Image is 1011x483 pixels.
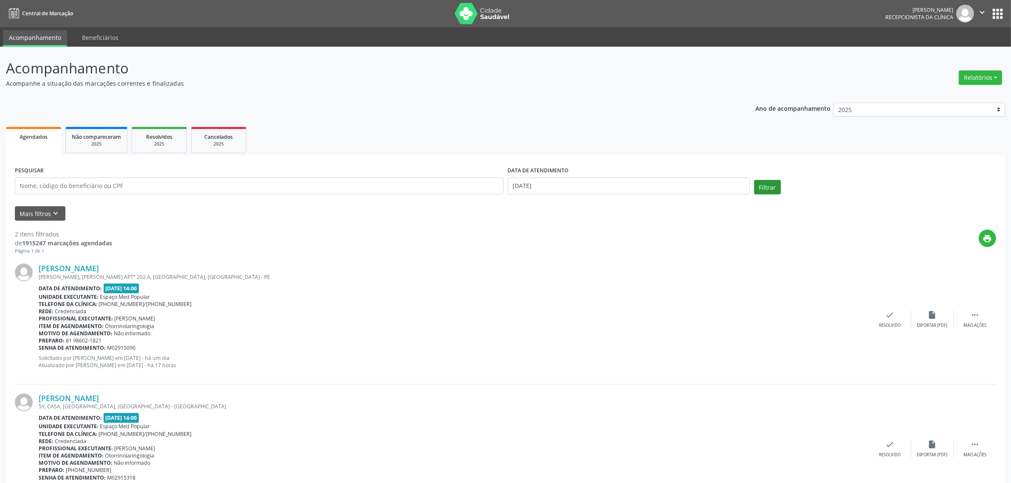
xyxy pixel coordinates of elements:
span: [PHONE_NUMBER] [66,466,112,474]
b: Unidade executante: [39,423,99,430]
label: DATA DE ATENDIMENTO [508,164,569,177]
b: Item de agendamento: [39,452,104,459]
span: Credenciada [55,438,87,445]
span: [PERSON_NAME] [115,445,155,452]
span: Central de Marcação [22,10,73,17]
strong: 1915247 marcações agendadas [22,239,112,247]
a: Central de Marcação [6,6,73,20]
label: PESQUISAR [15,164,44,177]
p: Solicitado por [PERSON_NAME] em [DATE] - há um dia Atualizado por [PERSON_NAME] em [DATE] - há 17... [39,354,869,369]
b: Profissional executante: [39,315,113,322]
button: apps [990,6,1005,21]
i:  [970,310,980,320]
input: Selecione um intervalo [508,177,750,194]
span: Cancelados [205,133,233,140]
a: [PERSON_NAME] [39,264,99,273]
input: Nome, código do beneficiário ou CPF [15,177,504,194]
span: [PHONE_NUMBER]/[PHONE_NUMBER] [99,300,192,308]
a: Acompanhamento [3,30,67,47]
span: Credenciada [55,308,87,315]
span: Espaço Med Popular [100,293,150,300]
b: Motivo de agendamento: [39,459,113,466]
div: Resolvido [879,323,901,329]
b: Telefone da clínica: [39,300,97,308]
span: Espaço Med Popular [100,423,150,430]
span: [DATE] 14:00 [104,413,139,423]
img: img [15,264,33,281]
span: Otorrinolaringologia [105,323,155,330]
div: Exportar (PDF) [917,452,948,458]
span: Otorrinolaringologia [105,452,155,459]
div: Página 1 de 1 [15,247,112,255]
span: [DATE] 14:00 [104,284,139,293]
b: Preparo: [39,466,65,474]
div: 2025 [138,141,180,147]
div: 2025 [197,141,240,147]
div: Mais ações [963,452,986,458]
img: img [956,5,974,22]
i:  [970,440,980,449]
b: Item de agendamento: [39,323,104,330]
div: 2025 [72,141,121,147]
b: Motivo de agendamento: [39,330,113,337]
b: Senha de atendimento: [39,344,106,351]
p: Acompanhe a situação das marcações correntes e finalizadas [6,79,705,88]
div: [PERSON_NAME], [PERSON_NAME] APTº 202 A, [GEOGRAPHIC_DATA], [GEOGRAPHIC_DATA] - PE [39,273,869,281]
span: Não informado [114,330,151,337]
b: Data de atendimento: [39,285,102,292]
button: Filtrar [754,180,781,194]
div: de [15,239,112,247]
span: Recepcionista da clínica [885,14,953,21]
span: Agendados [20,133,48,140]
i: print [983,234,992,243]
b: Senha de atendimento: [39,474,106,481]
span: [PERSON_NAME] [115,315,155,322]
a: [PERSON_NAME] [39,393,99,403]
button: print [979,230,996,247]
b: Profissional executante: [39,445,113,452]
span: Não compareceram [72,133,121,140]
span: Resolvidos [146,133,172,140]
div: Resolvido [879,452,901,458]
i: insert_drive_file [928,440,937,449]
span: M02915318 [107,474,136,481]
span: M02915090 [107,344,136,351]
span: 81 98602-1821 [66,337,102,344]
div: Exportar (PDF) [917,323,948,329]
button: Relatórios [959,70,1002,85]
div: 2 itens filtrados [15,230,112,239]
i: check [885,310,895,320]
b: Unidade executante: [39,293,99,300]
span: [PHONE_NUMBER]/[PHONE_NUMBER] [99,430,192,438]
span: Não informado [114,459,151,466]
b: Rede: [39,438,54,445]
p: Acompanhamento [6,58,705,79]
div: [PERSON_NAME] [885,6,953,14]
button:  [974,5,990,22]
i: insert_drive_file [928,310,937,320]
i: keyboard_arrow_down [51,209,61,218]
img: img [15,393,33,411]
b: Preparo: [39,337,65,344]
b: Rede: [39,308,54,315]
button: Mais filtroskeyboard_arrow_down [15,206,65,221]
div: 59, CASA, [GEOGRAPHIC_DATA], [GEOGRAPHIC_DATA] - [GEOGRAPHIC_DATA] [39,403,869,410]
div: Mais ações [963,323,986,329]
i: check [885,440,895,449]
p: Ano de acompanhamento [755,103,831,113]
i:  [977,8,987,17]
b: Telefone da clínica: [39,430,97,438]
a: Beneficiários [76,30,124,45]
b: Data de atendimento: [39,414,102,421]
